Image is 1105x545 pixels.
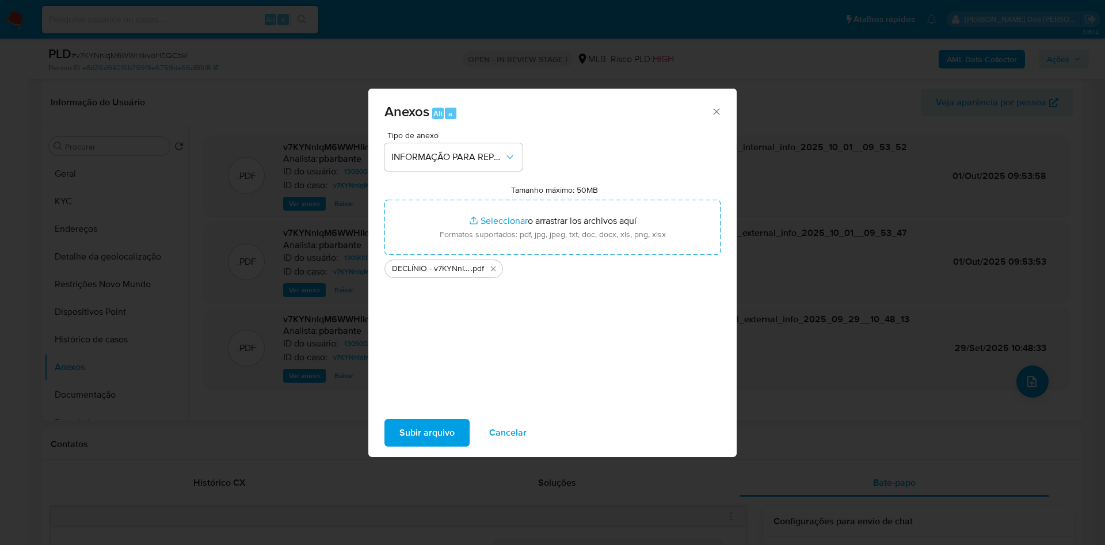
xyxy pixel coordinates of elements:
span: INFORMAÇÃO PARA REPORTE - COAF [391,151,504,163]
span: DECLÍNIO - v7KYNnIqM6WWHIkvoHEQCbkl - CNPJ 50363116000163 - HOMENOW CASA E DECORACAO LTDA [392,263,471,275]
span: Alt [433,108,443,119]
ul: Archivos seleccionados [384,255,721,278]
button: Subir arquivo [384,419,470,447]
span: Subir arquivo [399,420,455,445]
button: Eliminar DECLÍNIO - v7KYNnIqM6WWHIkvoHEQCbkl - CNPJ 50363116000163 - HOMENOW CASA E DECORACAO LTD... [486,262,500,276]
span: .pdf [471,263,484,275]
button: Cerrar [711,106,721,116]
span: a [448,108,452,119]
span: Anexos [384,101,429,121]
button: INFORMAÇÃO PARA REPORTE - COAF [384,143,523,171]
span: Tipo de anexo [387,131,525,139]
button: Cancelar [474,419,542,447]
span: Cancelar [489,420,527,445]
label: Tamanho máximo: 50MB [511,185,598,195]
